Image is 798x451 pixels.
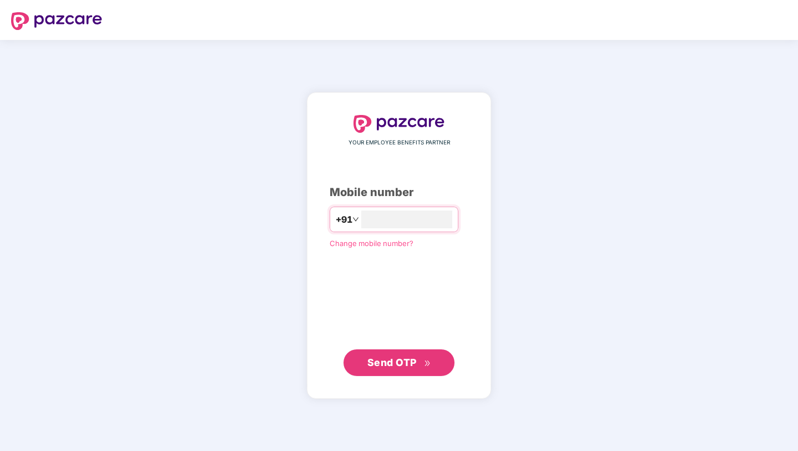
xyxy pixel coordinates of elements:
[353,115,445,133] img: logo
[367,357,417,368] span: Send OTP
[11,12,102,30] img: logo
[424,360,431,367] span: double-right
[352,216,359,223] span: down
[349,138,450,147] span: YOUR EMPLOYEE BENEFITS PARTNER
[344,349,454,376] button: Send OTPdouble-right
[330,184,468,201] div: Mobile number
[330,239,413,248] a: Change mobile number?
[336,213,352,227] span: +91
